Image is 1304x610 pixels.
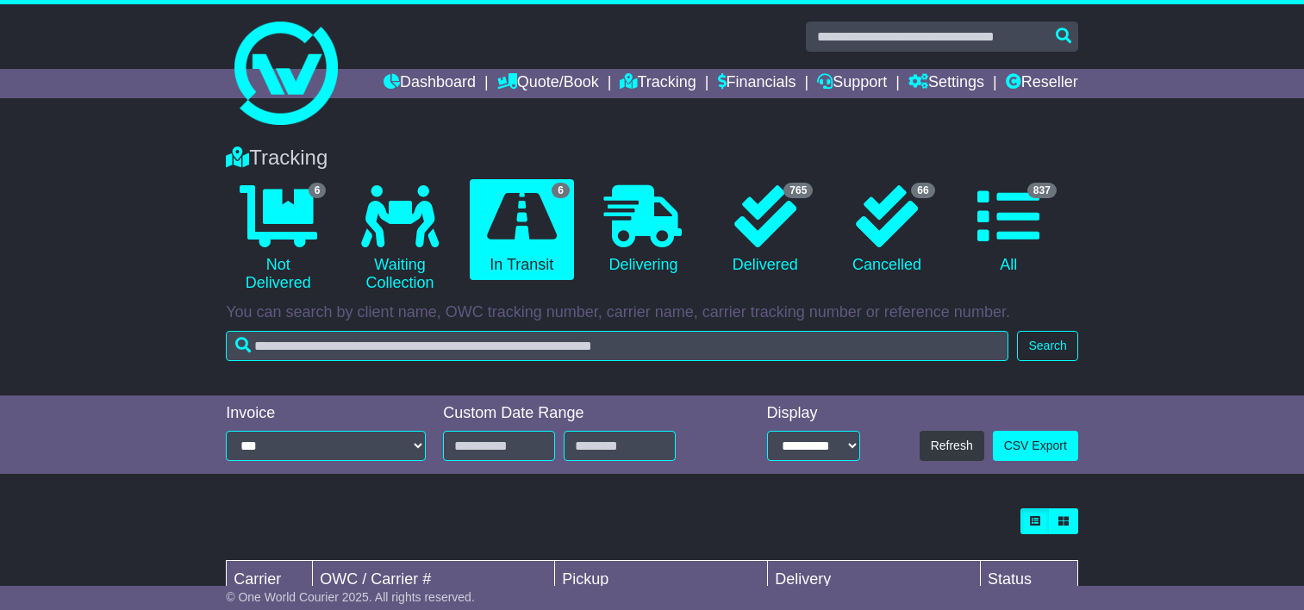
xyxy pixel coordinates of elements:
[993,431,1078,461] a: CSV Export
[713,179,817,281] a: 765 Delivered
[920,431,984,461] button: Refresh
[552,183,570,198] span: 6
[217,146,1087,171] div: Tracking
[497,69,599,98] a: Quote/Book
[347,179,452,299] a: Waiting Collection
[443,404,715,423] div: Custom Date Range
[834,179,939,281] a: 66 Cancelled
[1017,331,1077,361] button: Search
[817,69,887,98] a: Support
[226,404,426,423] div: Invoice
[718,69,796,98] a: Financials
[227,561,313,599] td: Carrier
[309,183,327,198] span: 6
[908,69,984,98] a: Settings
[1006,69,1078,98] a: Reseller
[981,561,1078,599] td: Status
[1027,183,1057,198] span: 837
[226,179,330,299] a: 6 Not Delivered
[591,179,696,281] a: Delivering
[957,179,1061,281] a: 837 All
[620,69,696,98] a: Tracking
[783,183,813,198] span: 765
[384,69,476,98] a: Dashboard
[226,590,475,604] span: © One World Courier 2025. All rights reserved.
[555,561,768,599] td: Pickup
[313,561,555,599] td: OWC / Carrier #
[768,561,981,599] td: Delivery
[767,404,860,423] div: Display
[226,303,1078,322] p: You can search by client name, OWC tracking number, carrier name, carrier tracking number or refe...
[911,183,934,198] span: 66
[470,179,574,281] a: 6 In Transit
